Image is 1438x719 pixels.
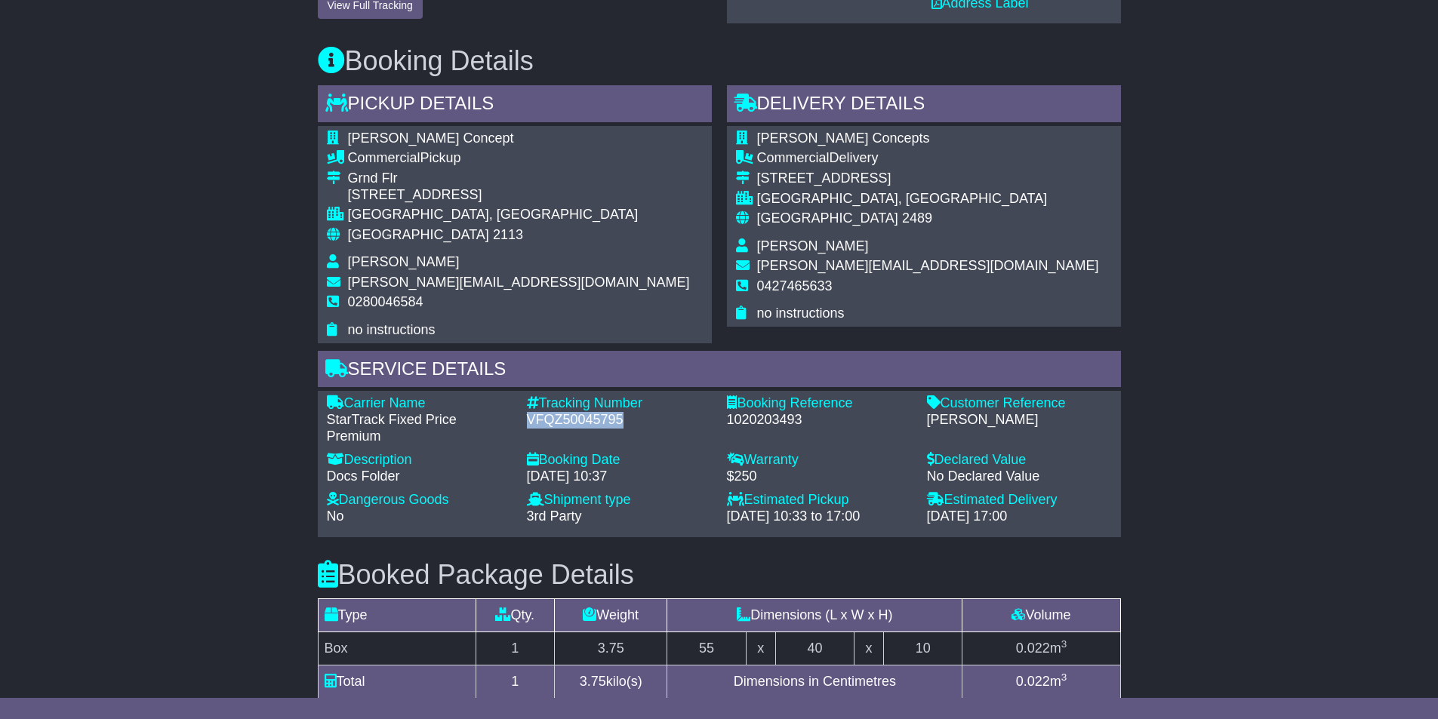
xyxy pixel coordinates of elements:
td: Qty. [476,599,555,632]
div: [DATE] 17:00 [927,509,1112,525]
td: 1 [476,665,555,699]
td: x [854,632,884,665]
span: [PERSON_NAME] [348,254,460,269]
td: Box [318,632,476,665]
td: 55 [667,632,747,665]
td: x [746,632,775,665]
div: Pickup [348,150,690,167]
span: 0427465633 [757,278,833,293]
span: 0280046584 [348,294,423,309]
div: Booking Date [527,452,712,469]
div: Grnd Flr [348,171,690,187]
div: Customer Reference [927,395,1112,412]
div: [DATE] 10:33 to 17:00 [727,509,912,525]
div: Dangerous Goods [327,492,512,509]
span: no instructions [757,306,845,321]
span: no instructions [348,322,436,337]
span: [PERSON_NAME][EMAIL_ADDRESS][DOMAIN_NAME] [348,275,690,290]
span: 0.022 [1016,674,1050,689]
td: Type [318,599,476,632]
td: m [962,665,1120,699]
td: 3.75 [555,632,667,665]
td: Weight [555,599,667,632]
div: Delivery [757,150,1099,167]
div: Docs Folder [327,469,512,485]
span: 3rd Party [527,509,582,524]
div: [GEOGRAPHIC_DATA], [GEOGRAPHIC_DATA] [348,207,690,223]
div: Delivery Details [727,85,1121,126]
sup: 3 [1061,638,1067,650]
div: Estimated Delivery [927,492,1112,509]
div: $250 [727,469,912,485]
td: Total [318,665,476,699]
div: Tracking Number [527,395,712,412]
div: Declared Value [927,452,1112,469]
span: 2489 [902,210,932,226]
td: Dimensions in Centimetres [667,665,962,699]
span: 0.022 [1016,641,1050,656]
div: Carrier Name [327,395,512,412]
td: m [962,632,1120,665]
h3: Booking Details [318,46,1121,76]
div: Pickup Details [318,85,712,126]
td: 1 [476,632,555,665]
div: StarTrack Fixed Price Premium [327,412,512,444]
td: 40 [775,632,854,665]
span: Commercial [348,150,420,165]
div: [GEOGRAPHIC_DATA], [GEOGRAPHIC_DATA] [757,191,1099,207]
td: Volume [962,599,1120,632]
span: No [327,509,344,524]
div: No Declared Value [927,469,1112,485]
div: 1020203493 [727,412,912,429]
div: Booking Reference [727,395,912,412]
div: Warranty [727,452,912,469]
span: [PERSON_NAME] Concepts [757,131,930,146]
span: [GEOGRAPHIC_DATA] [348,227,489,242]
div: Description [327,452,512,469]
span: [PERSON_NAME] [757,238,869,253]
span: Commercial [757,150,830,165]
td: kilo(s) [555,665,667,699]
td: 10 [883,632,962,665]
span: [PERSON_NAME][EMAIL_ADDRESS][DOMAIN_NAME] [757,258,1099,273]
span: 3.75 [580,674,606,689]
div: Shipment type [527,492,712,509]
td: Dimensions (L x W x H) [667,599,962,632]
sup: 3 [1061,671,1067,683]
div: VFQZ50045795 [527,412,712,429]
div: Estimated Pickup [727,492,912,509]
span: [PERSON_NAME] Concept [348,131,514,146]
span: [GEOGRAPHIC_DATA] [757,210,898,226]
div: Service Details [318,351,1121,392]
div: [STREET_ADDRESS] [757,171,1099,187]
div: [STREET_ADDRESS] [348,187,690,204]
div: [DATE] 10:37 [527,469,712,485]
span: 2113 [493,227,523,242]
h3: Booked Package Details [318,560,1121,590]
div: [PERSON_NAME] [927,412,1112,429]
